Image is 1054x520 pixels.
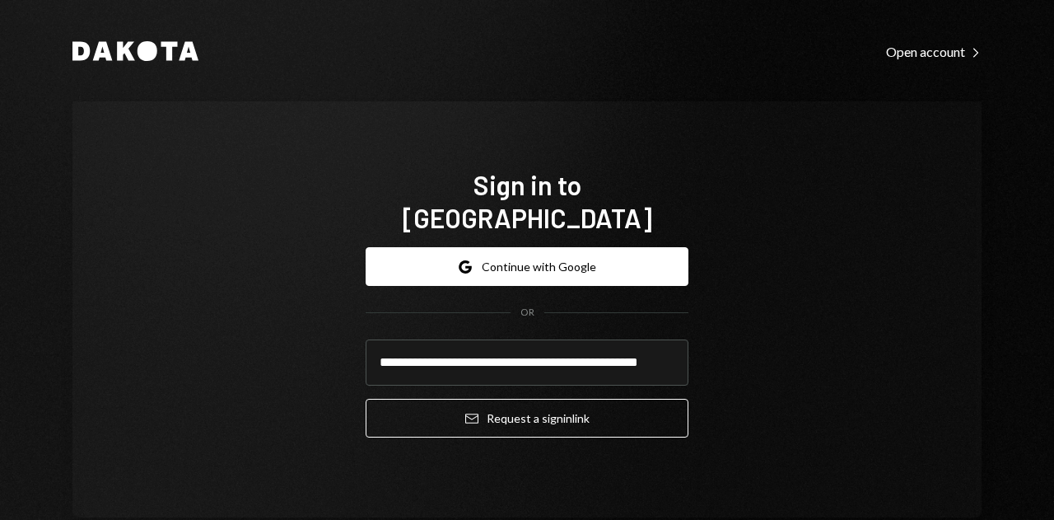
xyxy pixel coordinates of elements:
[886,44,982,60] div: Open account
[886,42,982,60] a: Open account
[366,247,688,286] button: Continue with Google
[520,306,534,320] div: OR
[366,168,688,234] h1: Sign in to [GEOGRAPHIC_DATA]
[366,399,688,438] button: Request a signinlink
